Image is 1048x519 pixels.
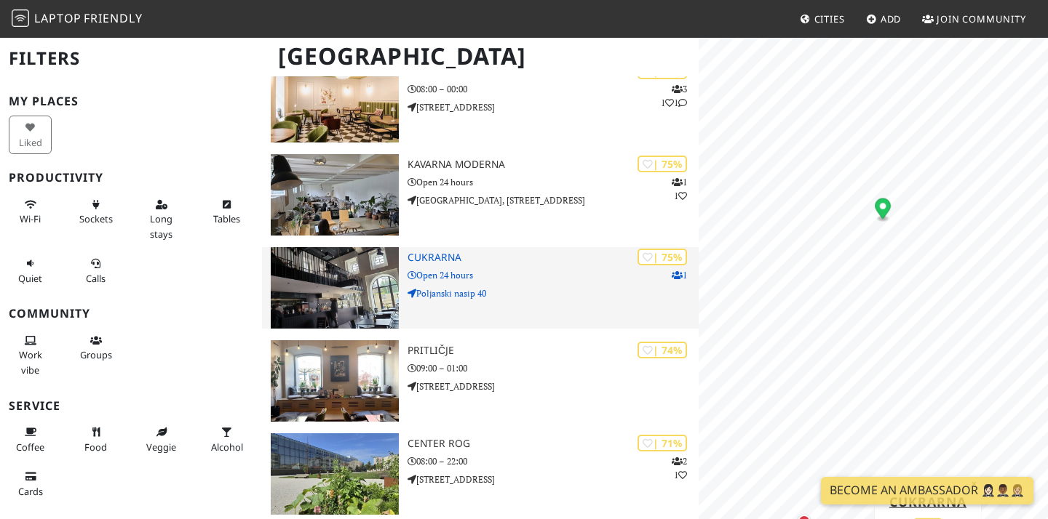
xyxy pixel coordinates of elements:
[408,361,699,375] p: 09:00 – 01:00
[74,329,117,367] button: Groups
[271,154,399,236] img: Kavarna Moderna
[408,472,699,486] p: [STREET_ADDRESS]
[661,82,687,110] p: 3 1 1
[86,272,106,285] span: Video/audio calls
[146,440,176,454] span: Veggie
[262,247,699,329] a: Cukrarna | 75% 1 Cukrarna Open 24 hours Poljanski nasip 40
[20,212,41,225] span: Stable Wi-Fi
[262,433,699,515] a: Center Rog | 71% 21 Center Rog 08:00 – 22:00 [STREET_ADDRESS]
[9,252,52,290] button: Quiet
[84,10,142,26] span: Friendly
[9,94,253,108] h3: My Places
[875,198,891,222] div: Map marker
[408,158,699,171] h3: Kavarna Moderna
[74,420,117,459] button: Food
[408,252,699,264] h3: Cukrarna
[19,348,42,376] span: People working
[408,454,699,468] p: 08:00 – 22:00
[9,399,253,413] h3: Service
[408,268,699,282] p: Open 24 hours
[262,340,699,422] a: Pritličje | 74% Pritličje 09:00 – 01:00 [STREET_ADDRESS]
[672,175,687,203] p: 1 1
[34,10,82,26] span: Laptop
[271,340,399,422] img: Pritličje
[213,212,240,225] span: Work-friendly tables
[205,193,248,231] button: Tables
[150,212,172,240] span: Long stays
[889,492,966,510] a: Cukrarna
[881,12,902,25] span: Add
[408,345,699,357] h3: Pritličje
[140,420,183,459] button: Veggie
[74,252,117,290] button: Calls
[18,485,43,498] span: Credit cards
[672,268,687,282] p: 1
[9,464,52,503] button: Cards
[12,9,29,27] img: LaptopFriendly
[967,475,981,491] button: Close popup
[74,193,117,231] button: Sockets
[408,286,699,300] p: Poljanski nasip 40
[638,249,687,265] div: | 75%
[271,433,399,515] img: Center Rog
[794,6,851,32] a: Cities
[262,154,699,236] a: Kavarna Moderna | 75% 11 Kavarna Moderna Open 24 hours [GEOGRAPHIC_DATA], [STREET_ADDRESS]
[12,7,143,32] a: LaptopFriendly LaptopFriendly
[9,329,52,382] button: Work vibe
[638,156,687,172] div: | 75%
[16,440,44,454] span: Coffee
[638,342,687,358] div: | 74%
[271,247,399,329] img: Cukrarna
[80,348,112,361] span: Group tables
[408,193,699,207] p: [GEOGRAPHIC_DATA], [STREET_ADDRESS]
[18,272,42,285] span: Quiet
[9,307,253,321] h3: Community
[408,100,699,114] p: [STREET_ADDRESS]
[916,6,1032,32] a: Join Community
[638,435,687,451] div: | 71%
[860,6,908,32] a: Add
[9,420,52,459] button: Coffee
[408,175,699,189] p: Open 24 hours
[79,212,113,225] span: Power sockets
[140,193,183,246] button: Long stays
[211,440,243,454] span: Alcohol
[262,61,699,142] a: Neks Lounge Bar | 78% 311 Neks Lounge Bar 08:00 – 00:00 [STREET_ADDRESS]
[266,36,696,76] h1: [GEOGRAPHIC_DATA]
[937,12,1026,25] span: Join Community
[9,171,253,185] h3: Productivity
[408,438,699,450] h3: Center Rog
[408,379,699,393] p: [STREET_ADDRESS]
[9,193,52,231] button: Wi-Fi
[205,420,248,459] button: Alcohol
[814,12,845,25] span: Cities
[9,36,253,81] h2: Filters
[271,61,399,142] img: Neks Lounge Bar
[672,454,687,482] p: 2 1
[821,477,1033,504] a: Become an Ambassador 🤵🏻‍♀️🤵🏾‍♂️🤵🏼‍♀️
[84,440,107,454] span: Food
